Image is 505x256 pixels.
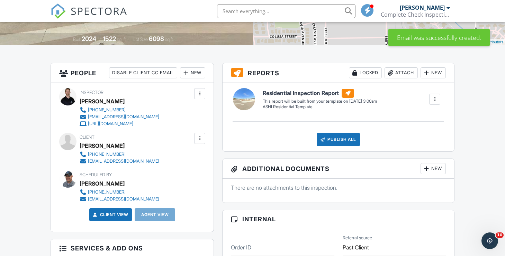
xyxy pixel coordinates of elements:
div: [EMAIL_ADDRESS][DOMAIN_NAME] [88,196,159,202]
a: [EMAIL_ADDRESS][DOMAIN_NAME] [80,158,159,165]
h3: Reports [223,63,454,83]
a: [PHONE_NUMBER] [80,106,159,113]
span: Client [80,135,94,140]
div: 1522 [103,35,116,42]
div: [URL][DOMAIN_NAME] [88,121,133,127]
span: SPECTORA [71,3,127,18]
h3: Internal [223,210,454,228]
img: The Best Home Inspection Software - Spectora [51,3,66,19]
div: [PHONE_NUMBER] [88,152,126,157]
div: 6098 [149,35,164,42]
p: There are no attachments to this inspection. [231,184,446,191]
a: [EMAIL_ADDRESS][DOMAIN_NAME] [80,113,159,120]
a: [PHONE_NUMBER] [80,151,159,158]
span: Scheduled By [80,172,112,177]
a: [URL][DOMAIN_NAME] [80,120,159,127]
a: [EMAIL_ADDRESS][DOMAIN_NAME] [80,196,159,203]
span: sq.ft. [165,37,174,42]
div: ASHI Residential Template [263,104,377,110]
a: SPECTORA [51,9,127,24]
a: [PHONE_NUMBER] [80,189,159,196]
div: Attach [385,67,418,78]
div: Email was successfully created. [388,29,490,46]
div: [PERSON_NAME] [80,178,125,189]
div: [PERSON_NAME] [80,140,125,151]
div: [PHONE_NUMBER] [88,107,126,113]
div: [EMAIL_ADDRESS][DOMAIN_NAME] [88,114,159,120]
div: 2024 [82,35,96,42]
div: New [180,67,205,78]
span: Inspector [80,90,103,95]
span: Lot Size [133,37,148,42]
div: [PERSON_NAME] [80,96,125,106]
a: Client View [92,211,128,218]
div: This report will be built from your template on [DATE] 3:00am [263,99,377,104]
div: Locked [349,67,382,78]
h6: Residential Inspection Report [263,89,377,98]
label: Order ID [231,244,251,251]
span: sq. ft. [117,37,127,42]
div: [PERSON_NAME] [400,4,445,11]
div: New [421,67,446,78]
span: 10 [496,232,504,238]
span: Built [73,37,81,42]
div: Disable Client CC Email [109,67,177,78]
h3: Additional Documents [223,159,454,179]
iframe: Intercom live chat [481,232,498,249]
div: Publish All [317,133,360,146]
div: New [421,163,446,174]
h3: People [51,63,214,83]
input: Search everything... [217,4,355,18]
div: [EMAIL_ADDRESS][DOMAIN_NAME] [88,159,159,164]
div: Complete Check Inspections, LLC [381,11,450,18]
label: Referral source [343,235,372,241]
div: [PHONE_NUMBER] [88,189,126,195]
